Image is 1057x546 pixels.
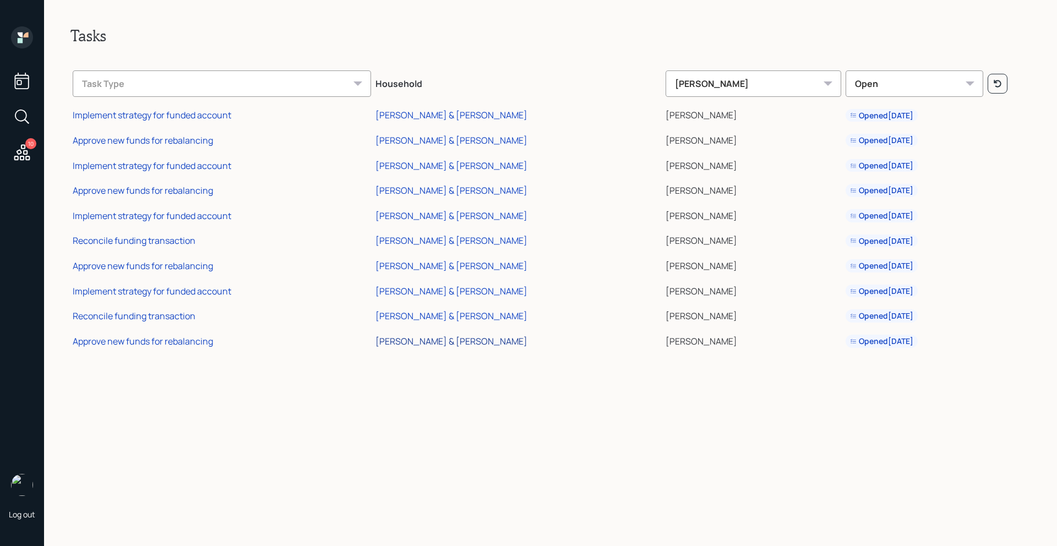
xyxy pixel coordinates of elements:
[73,210,231,222] div: Implement strategy for funded account
[375,134,527,146] div: [PERSON_NAME] & [PERSON_NAME]
[846,70,983,97] div: Open
[850,260,913,271] div: Opened [DATE]
[73,260,213,272] div: Approve new funds for rebalancing
[73,184,213,196] div: Approve new funds for rebalancing
[375,184,527,196] div: [PERSON_NAME] & [PERSON_NAME]
[663,101,843,127] td: [PERSON_NAME]
[850,310,913,321] div: Opened [DATE]
[663,227,843,252] td: [PERSON_NAME]
[663,302,843,327] td: [PERSON_NAME]
[663,252,843,277] td: [PERSON_NAME]
[666,70,841,97] div: [PERSON_NAME]
[73,160,231,172] div: Implement strategy for funded account
[663,201,843,227] td: [PERSON_NAME]
[850,210,913,221] div: Opened [DATE]
[73,70,371,97] div: Task Type
[9,509,35,520] div: Log out
[850,185,913,196] div: Opened [DATE]
[73,310,195,322] div: Reconcile funding transaction
[375,160,527,172] div: [PERSON_NAME] & [PERSON_NAME]
[373,63,663,101] th: Household
[375,310,527,322] div: [PERSON_NAME] & [PERSON_NAME]
[73,285,231,297] div: Implement strategy for funded account
[73,109,231,121] div: Implement strategy for funded account
[73,234,195,247] div: Reconcile funding transaction
[663,176,843,201] td: [PERSON_NAME]
[663,151,843,177] td: [PERSON_NAME]
[850,336,913,347] div: Opened [DATE]
[25,138,36,149] div: 10
[375,234,527,247] div: [PERSON_NAME] & [PERSON_NAME]
[850,286,913,297] div: Opened [DATE]
[850,160,913,171] div: Opened [DATE]
[11,474,33,496] img: michael-russo-headshot.png
[663,277,843,302] td: [PERSON_NAME]
[375,260,527,272] div: [PERSON_NAME] & [PERSON_NAME]
[70,26,1031,45] h2: Tasks
[850,110,913,121] div: Opened [DATE]
[375,210,527,222] div: [PERSON_NAME] & [PERSON_NAME]
[850,135,913,146] div: Opened [DATE]
[663,327,843,352] td: [PERSON_NAME]
[375,109,527,121] div: [PERSON_NAME] & [PERSON_NAME]
[663,126,843,151] td: [PERSON_NAME]
[375,285,527,297] div: [PERSON_NAME] & [PERSON_NAME]
[375,335,527,347] div: [PERSON_NAME] & [PERSON_NAME]
[73,134,213,146] div: Approve new funds for rebalancing
[73,335,213,347] div: Approve new funds for rebalancing
[850,236,913,247] div: Opened [DATE]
